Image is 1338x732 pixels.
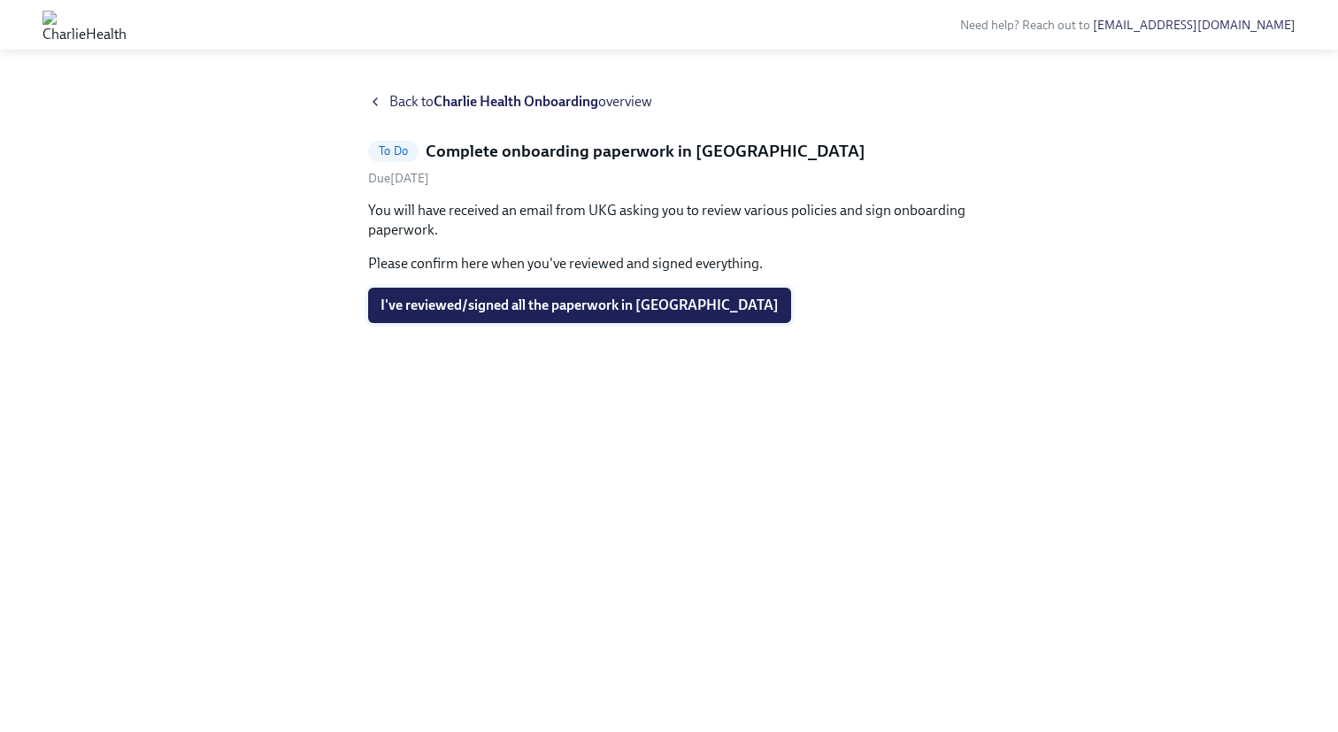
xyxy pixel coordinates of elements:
span: To Do [368,144,419,158]
span: Back to overview [389,92,652,112]
h5: Complete onboarding paperwork in [GEOGRAPHIC_DATA] [426,140,865,163]
img: CharlieHealth [42,11,127,39]
p: You will have received an email from UKG asking you to review various policies and sign onboardin... [368,201,970,240]
button: I've reviewed/signed all the paperwork in [GEOGRAPHIC_DATA] [368,288,791,323]
span: Need help? Reach out to [960,18,1296,33]
p: Please confirm here when you've reviewed and signed everything. [368,254,970,274]
span: Friday, October 3rd 2025, 9:00 am [368,171,429,186]
span: I've reviewed/signed all the paperwork in [GEOGRAPHIC_DATA] [381,297,779,314]
a: Back toCharlie Health Onboardingoverview [368,92,970,112]
a: [EMAIL_ADDRESS][DOMAIN_NAME] [1093,18,1296,33]
strong: Charlie Health Onboarding [434,93,598,110]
